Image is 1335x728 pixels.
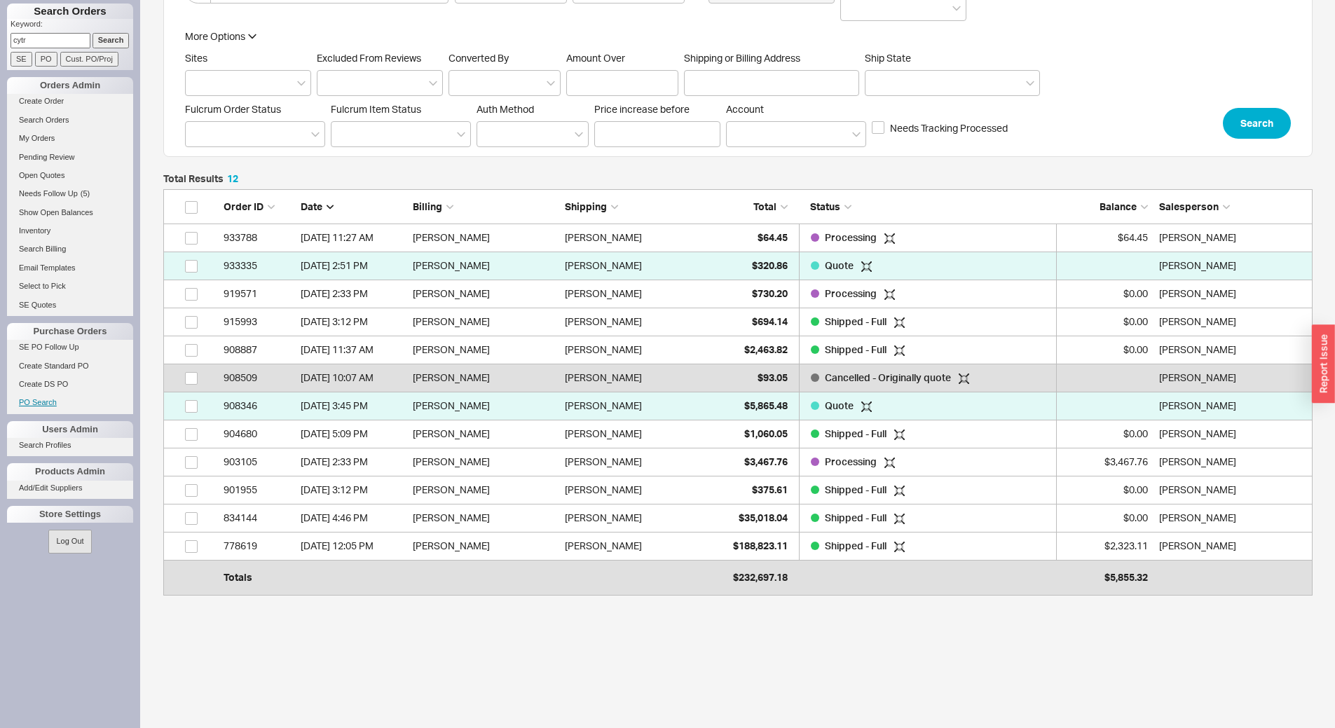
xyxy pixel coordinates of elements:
span: $232,697.18 [733,571,788,583]
span: $730.20 [752,287,788,299]
p: Keyword: [11,19,133,33]
span: Total [753,200,776,212]
div: [PERSON_NAME] [413,364,559,392]
input: PO [35,52,57,67]
div: [PERSON_NAME] [565,476,642,504]
span: Shipping [565,200,607,212]
div: [PERSON_NAME] [565,224,642,252]
span: Date [301,200,322,212]
a: 834144[DATE] 4:46 PM[PERSON_NAME][PERSON_NAME]$35,018.04Shipped - Full $0.00[PERSON_NAME] [163,504,1313,533]
svg: open menu [429,81,437,86]
a: Add/Edit Suppliers [7,481,133,495]
div: 5/28/25 2:33 PM [301,280,406,308]
span: Excluded From Reviews [317,52,421,64]
div: [PERSON_NAME] [565,336,642,364]
div: Esther Werzberger [1159,392,1305,420]
span: Shipped - Full [825,315,889,327]
div: [PERSON_NAME] [413,392,559,420]
div: Adina Golomb [1159,252,1305,280]
span: $375.61 [752,483,788,495]
div: [PERSON_NAME] [413,308,559,336]
a: 908887[DATE] 11:37 AM[PERSON_NAME][PERSON_NAME]$2,463.82Shipped - Full $0.00[PERSON_NAME] [163,336,1313,364]
a: SE PO Follow Up [7,340,133,355]
span: Salesperson [1159,200,1219,212]
div: grid [163,224,1313,589]
div: [PERSON_NAME] [565,392,642,420]
span: Processing [825,287,879,299]
div: 908887 [224,336,294,364]
input: Ship State [872,75,882,91]
span: $188,823.11 [733,540,788,551]
a: 933335[DATE] 2:51 PM[PERSON_NAME][PERSON_NAME]$320.86Quote [PERSON_NAME] [163,252,1313,280]
div: $0.00 [1064,308,1148,336]
a: 903105[DATE] 2:33 PM[PERSON_NAME][PERSON_NAME]$3,467.76Processing $3,467.76[PERSON_NAME] [163,448,1313,476]
a: Search Orders [7,113,133,128]
div: [PERSON_NAME] [565,364,642,392]
span: Fulcrum Item Status [331,103,421,115]
div: 8/13/25 11:27 AM [301,224,406,252]
a: 908346[DATE] 3:45 PM[PERSON_NAME][PERSON_NAME]$5,865.48Quote [PERSON_NAME] [163,392,1313,420]
div: Adina Golomb [1159,504,1305,532]
div: Balance [1064,200,1148,214]
span: Shipped - Full [825,427,889,439]
a: Open Quotes [7,168,133,183]
div: [PERSON_NAME] [413,532,559,560]
div: Status [799,200,1057,214]
div: 778619 [224,532,294,560]
span: Sites [185,52,207,64]
span: Quote [825,399,856,411]
span: Account [726,103,764,115]
div: 5/8/25 3:12 PM [301,308,406,336]
span: Price increase before [594,103,720,116]
div: 901955 [224,476,294,504]
div: Adina Golomb [1159,532,1305,560]
div: [PERSON_NAME] [565,280,642,308]
a: 915993[DATE] 3:12 PM[PERSON_NAME][PERSON_NAME]$694.14Shipped - Full $0.00[PERSON_NAME] [163,308,1313,336]
span: Pending Review [19,153,75,161]
div: 919571 [224,280,294,308]
div: $0.00 [1064,280,1148,308]
div: $0.00 [1064,476,1148,504]
div: $0.00 [1064,504,1148,532]
span: $1,060.05 [744,427,788,439]
div: Rachelli Staniesky [1159,280,1305,308]
a: PO Search [7,395,133,410]
div: Date [301,200,406,214]
span: Quote [825,259,856,271]
div: 3/17/25 5:09 PM [301,420,406,448]
h5: Total Results [163,174,238,184]
div: Yitzi Dreyfuss [1159,224,1305,252]
a: Create DS PO [7,377,133,392]
div: [PERSON_NAME] [565,532,642,560]
span: Shipped - Full [825,483,889,495]
span: Order ID [224,200,263,212]
div: 834144 [224,504,294,532]
a: Create Order [7,94,133,109]
div: 8/11/25 2:51 PM [301,252,406,280]
a: Search Profiles [7,438,133,453]
div: Adina Golomb [1159,336,1305,364]
a: SE Quotes [7,298,133,313]
div: 2/27/25 3:12 PM [301,476,406,504]
button: Log Out [48,530,91,553]
span: Converted By [449,52,509,64]
a: Show Open Balances [7,205,133,220]
div: [PERSON_NAME] [413,280,559,308]
a: My Orders [7,131,133,146]
div: [PERSON_NAME] [565,308,642,336]
div: Adina Golomb [1159,308,1305,336]
input: Shipping or Billing Address [684,70,859,96]
input: Search [93,33,130,48]
input: Auth Method [484,126,494,142]
a: Inventory [7,224,133,238]
div: Salesperson [1159,200,1305,214]
span: Auth Method [477,103,534,115]
span: Shipping or Billing Address [684,52,859,64]
a: 904680[DATE] 5:09 PM[PERSON_NAME][PERSON_NAME]$1,060.05Shipped - Full $0.00[PERSON_NAME] [163,420,1313,448]
a: 919571[DATE] 2:33 PM[PERSON_NAME][PERSON_NAME]$730.20Processing $0.00[PERSON_NAME] [163,280,1313,308]
div: 4/1/25 10:07 AM [301,364,406,392]
span: $320.86 [752,259,788,271]
div: Billing [413,200,559,214]
div: Adina Golomb [1159,448,1305,476]
button: More Options [185,29,256,43]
